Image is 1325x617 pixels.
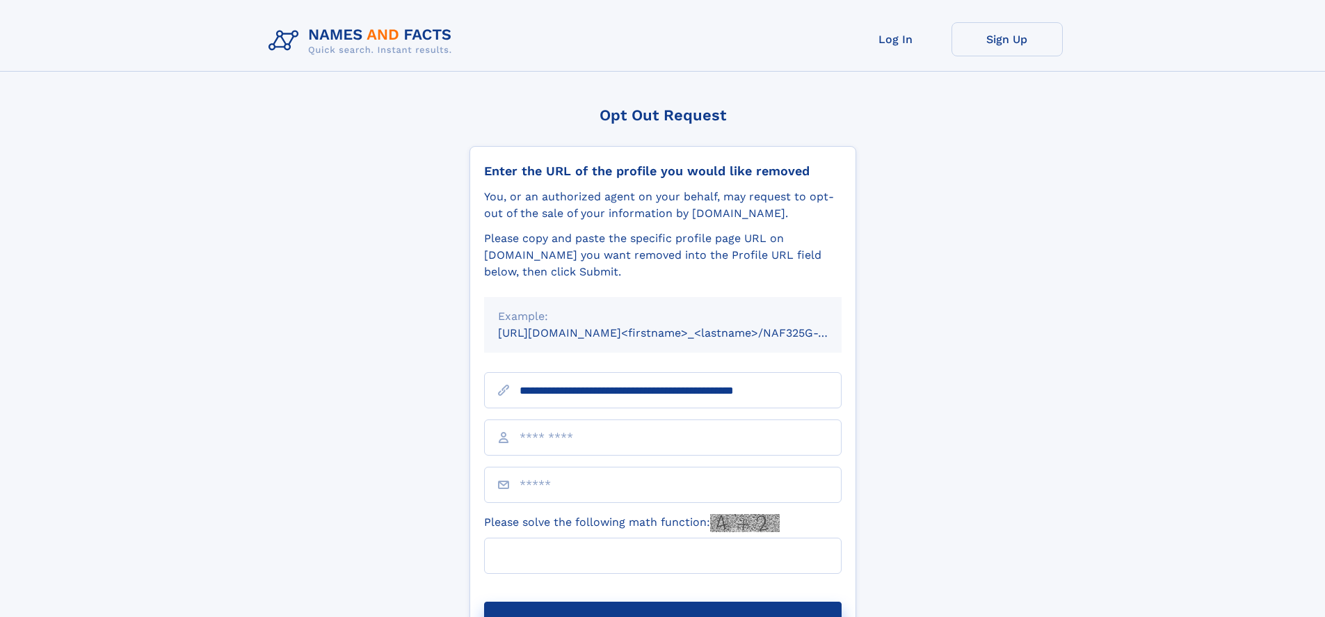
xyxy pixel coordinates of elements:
div: Please copy and paste the specific profile page URL on [DOMAIN_NAME] you want removed into the Pr... [484,230,842,280]
a: Log In [840,22,951,56]
div: Example: [498,308,828,325]
img: Logo Names and Facts [263,22,463,60]
div: Opt Out Request [469,106,856,124]
label: Please solve the following math function: [484,514,780,532]
div: Enter the URL of the profile you would like removed [484,163,842,179]
small: [URL][DOMAIN_NAME]<firstname>_<lastname>/NAF325G-xxxxxxxx [498,326,868,339]
div: You, or an authorized agent on your behalf, may request to opt-out of the sale of your informatio... [484,189,842,222]
a: Sign Up [951,22,1063,56]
